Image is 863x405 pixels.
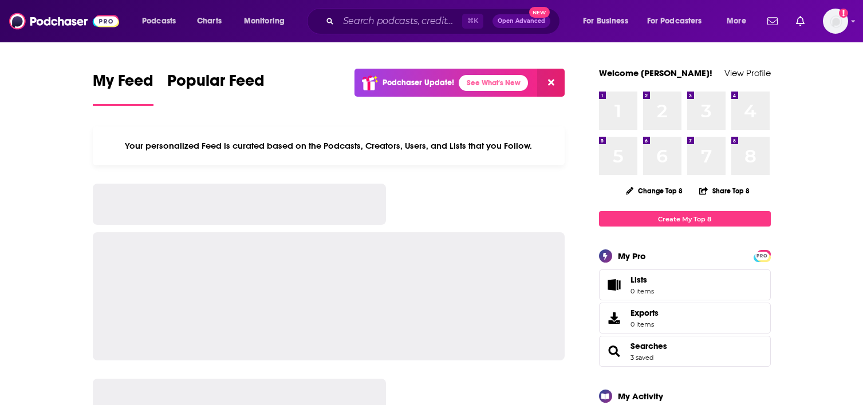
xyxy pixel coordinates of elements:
button: open menu [640,12,719,30]
img: User Profile [823,9,848,34]
a: Searches [603,343,626,359]
a: Charts [190,12,228,30]
svg: Add a profile image [839,9,848,18]
span: Charts [197,13,222,29]
span: ⌘ K [462,14,483,29]
button: open menu [236,12,300,30]
img: Podchaser - Follow, Share and Rate Podcasts [9,10,119,32]
div: Your personalized Feed is curated based on the Podcasts, Creators, Users, and Lists that you Follow. [93,126,565,165]
a: Show notifications dropdown [791,11,809,31]
span: Lists [630,275,647,285]
a: Create My Top 8 [599,211,771,227]
span: Podcasts [142,13,176,29]
div: My Activity [618,391,663,402]
span: Logged in as evankrask [823,9,848,34]
span: For Business [583,13,628,29]
a: PRO [755,251,769,260]
span: Searches [599,336,771,367]
span: Open Advanced [498,18,545,24]
span: New [529,7,550,18]
a: 3 saved [630,354,653,362]
span: Monitoring [244,13,285,29]
p: Podchaser Update! [383,78,454,88]
span: Popular Feed [167,71,265,97]
button: Change Top 8 [619,184,690,198]
span: My Feed [93,71,153,97]
span: Exports [630,308,659,318]
span: Lists [630,275,654,285]
a: Searches [630,341,667,351]
button: open menu [719,12,760,30]
a: View Profile [724,67,771,78]
span: 0 items [630,320,659,328]
a: My Feed [93,71,153,106]
button: open menu [134,12,191,30]
a: Lists [599,269,771,300]
span: Exports [603,310,626,326]
input: Search podcasts, credits, & more... [338,12,462,30]
span: 0 items [630,287,654,295]
button: Show profile menu [823,9,848,34]
span: For Podcasters [647,13,702,29]
button: open menu [575,12,643,30]
a: Exports [599,303,771,333]
button: Share Top 8 [699,180,750,202]
span: PRO [755,252,769,260]
a: Show notifications dropdown [763,11,782,31]
span: More [727,13,746,29]
a: Popular Feed [167,71,265,106]
a: Welcome [PERSON_NAME]! [599,67,712,78]
button: Open AdvancedNew [492,14,550,28]
div: My Pro [618,251,646,261]
div: Search podcasts, credits, & more... [318,8,571,34]
span: Lists [603,277,626,293]
a: See What's New [459,75,528,91]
